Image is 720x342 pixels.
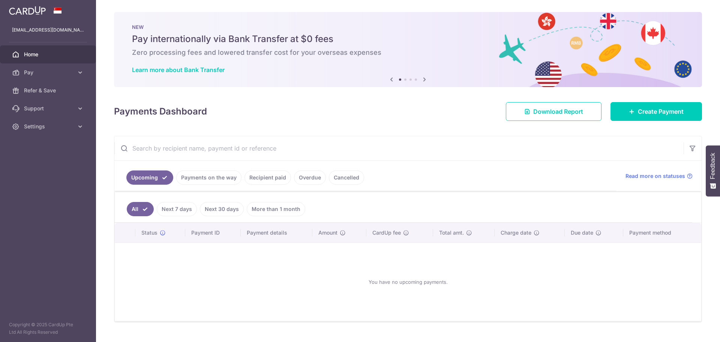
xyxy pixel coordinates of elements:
[114,12,702,87] img: Bank transfer banner
[12,26,84,34] p: [EMAIL_ADDRESS][DOMAIN_NAME]
[9,6,46,15] img: CardUp
[176,170,241,185] a: Payments on the way
[126,170,173,185] a: Upcoming
[501,229,531,237] span: Charge date
[571,229,593,237] span: Due date
[638,107,684,116] span: Create Payment
[318,229,337,237] span: Amount
[24,87,73,94] span: Refer & Save
[132,33,684,45] h5: Pay internationally via Bank Transfer at $0 fees
[294,170,326,185] a: Overdue
[244,170,291,185] a: Recipient paid
[157,202,197,216] a: Next 7 days
[114,136,684,160] input: Search by recipient name, payment id or reference
[247,202,305,216] a: More than 1 month
[24,105,73,112] span: Support
[24,69,73,76] span: Pay
[24,123,73,130] span: Settings
[124,249,692,315] div: You have no upcoming payments.
[24,51,73,58] span: Home
[200,202,244,216] a: Next 30 days
[610,102,702,121] a: Create Payment
[114,105,207,118] h4: Payments Dashboard
[533,107,583,116] span: Download Report
[625,172,685,180] span: Read more on statuses
[185,223,241,243] th: Payment ID
[141,229,157,237] span: Status
[127,202,154,216] a: All
[372,229,401,237] span: CardUp fee
[709,153,716,179] span: Feedback
[132,48,684,57] h6: Zero processing fees and lowered transfer cost for your overseas expenses
[706,145,720,196] button: Feedback - Show survey
[625,172,693,180] a: Read more on statuses
[439,229,464,237] span: Total amt.
[623,223,701,243] th: Payment method
[241,223,313,243] th: Payment details
[132,66,225,74] a: Learn more about Bank Transfer
[506,102,601,121] a: Download Report
[329,170,364,185] a: Cancelled
[132,24,684,30] p: NEW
